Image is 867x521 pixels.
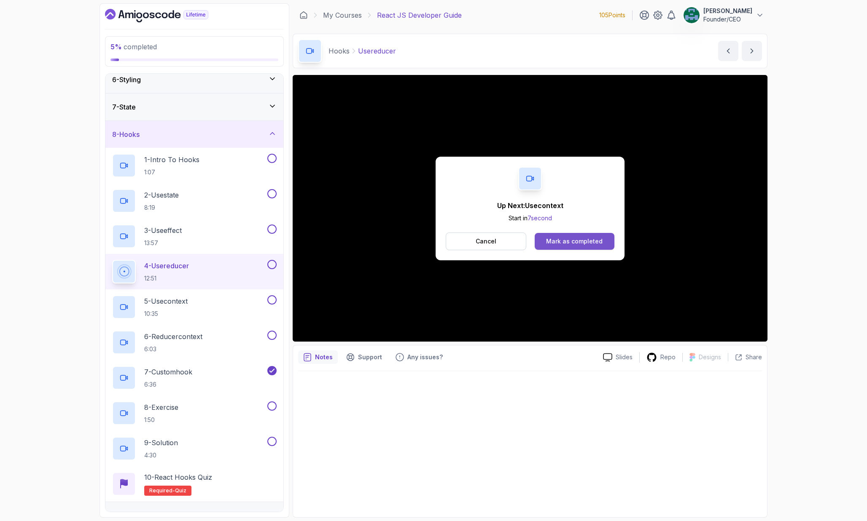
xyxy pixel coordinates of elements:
a: Dashboard [105,9,228,22]
p: 12:51 [144,274,189,283]
p: Slides [616,353,633,361]
h3: 7 - State [112,102,136,112]
p: [PERSON_NAME] [703,7,752,15]
button: 6-Styling [105,66,283,93]
p: 6:36 [144,380,192,389]
button: 4-Usereducer12:51 [112,260,277,283]
p: Up Next: Usecontext [497,200,563,211]
p: 1 - Intro To Hooks [144,155,199,165]
a: Repo [640,352,682,363]
button: Feedback button [390,350,448,364]
a: Slides [596,353,639,362]
p: 2 - Usestate [144,190,179,200]
p: Cancel [476,237,496,246]
p: 4:30 [144,451,178,460]
span: 7 second [528,214,552,222]
p: 13:57 [144,239,182,247]
p: 8:19 [144,203,179,212]
p: Notes [315,353,333,361]
div: Mark as completed [546,237,603,246]
span: 5 % [110,43,122,51]
img: user profile image [684,7,700,23]
p: Start in [497,214,563,222]
button: user profile image[PERSON_NAME]Founder/CEO [683,7,764,24]
button: 1-Intro To Hooks1:07 [112,154,277,177]
p: 10:35 [144,310,188,318]
button: 8-Exercise1:50 [112,401,277,425]
span: Required- [149,487,175,494]
button: Mark as completed [535,233,614,250]
a: Dashboard [299,11,308,19]
p: 105 Points [599,11,625,19]
button: 6-Reducercontext6:03 [112,331,277,354]
p: 6 - Reducercontext [144,331,202,342]
p: Support [358,353,382,361]
p: Repo [660,353,676,361]
p: 6:03 [144,345,202,353]
button: previous content [718,41,738,61]
button: 5-Usecontext10:35 [112,295,277,319]
p: 3 - Useeffect [144,225,182,235]
p: 9 - Solution [144,438,178,448]
button: Share [728,353,762,361]
button: 8-Hooks [105,121,283,148]
h3: 9 - Data Fetching [112,510,162,521]
iframe: 4 - useReducer [293,75,767,342]
button: 9-Solution4:30 [112,437,277,460]
button: 7-State [105,94,283,120]
p: Any issues? [407,353,443,361]
p: 7 - Customhook [144,367,192,377]
h3: 6 - Styling [112,75,141,85]
button: 10-React Hooks QuizRequired-quiz [112,472,277,496]
p: 1:50 [144,416,178,424]
p: Share [746,353,762,361]
button: next content [742,41,762,61]
p: 5 - Usecontext [144,296,188,306]
button: 3-Useeffect13:57 [112,224,277,248]
button: 2-Usestate8:19 [112,189,277,213]
h3: 8 - Hooks [112,129,140,139]
p: Designs [699,353,721,361]
button: notes button [298,350,338,364]
p: Usereducer [358,46,396,56]
p: 10 - React Hooks Quiz [144,472,212,482]
p: 4 - Usereducer [144,261,189,271]
button: Support button [341,350,387,364]
p: 1:07 [144,168,199,176]
a: My Courses [323,10,362,20]
p: Founder/CEO [703,15,752,24]
p: React JS Developer Guide [377,10,462,20]
span: completed [110,43,157,51]
button: Cancel [446,232,526,250]
span: quiz [175,487,186,494]
p: 8 - Exercise [144,402,178,412]
p: Hooks [328,46,350,56]
button: 7-Customhook6:36 [112,366,277,390]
